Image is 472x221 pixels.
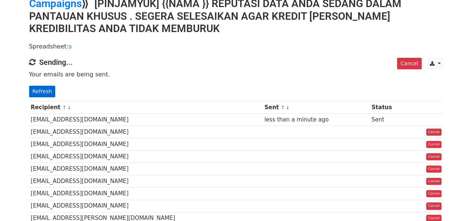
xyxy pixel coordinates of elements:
[29,58,443,67] h4: Sending...
[370,101,408,113] th: Status
[263,101,370,113] th: Sent
[426,165,441,173] a: Cancel
[62,105,66,110] a: ↑
[426,190,441,198] a: Cancel
[29,200,263,212] td: [EMAIL_ADDRESS][DOMAIN_NAME]
[370,113,408,126] td: Sent
[29,175,263,187] td: [EMAIL_ADDRESS][DOMAIN_NAME]
[435,185,472,221] iframe: Chat Widget
[29,126,263,138] td: [EMAIL_ADDRESS][DOMAIN_NAME]
[29,86,56,97] a: Refresh
[29,113,263,126] td: [EMAIL_ADDRESS][DOMAIN_NAME]
[426,202,441,210] a: Cancel
[426,178,441,185] a: Cancel
[426,129,441,136] a: Cancel
[29,42,443,50] p: Spreadsheet:
[29,151,263,163] td: [EMAIL_ADDRESS][DOMAIN_NAME]
[29,101,263,113] th: Recipient
[397,58,421,69] a: Cancel
[29,138,263,151] td: [EMAIL_ADDRESS][DOMAIN_NAME]
[29,163,263,175] td: [EMAIL_ADDRESS][DOMAIN_NAME]
[426,141,441,148] a: Cancel
[285,105,290,110] a: ↓
[67,105,71,110] a: ↓
[264,116,368,124] div: less than a minute ago
[281,105,285,110] a: ↑
[426,153,441,161] a: Cancel
[69,43,72,50] a: s
[29,70,443,78] p: Your emails are being sent.
[29,187,263,200] td: [EMAIL_ADDRESS][DOMAIN_NAME]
